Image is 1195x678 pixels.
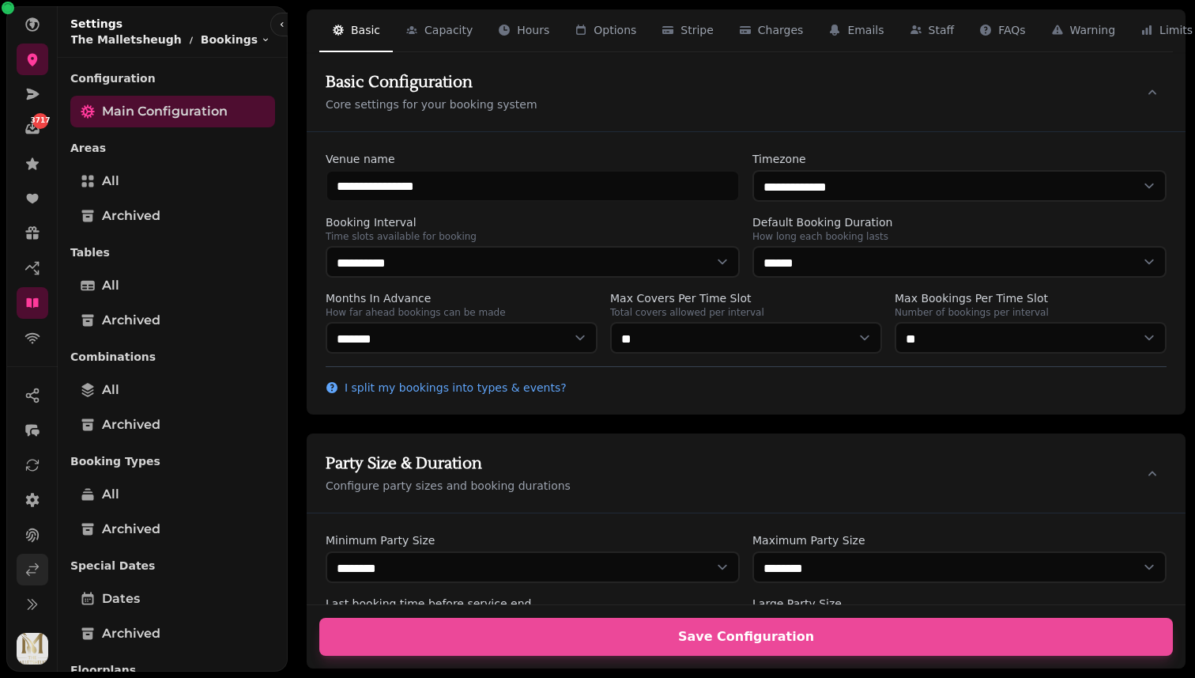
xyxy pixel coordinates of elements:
span: Main Configuration [102,102,228,121]
button: Basic [319,9,393,52]
span: Warning [1070,22,1116,38]
span: 3717 [30,116,50,127]
h3: Party Size & Duration [326,453,571,475]
button: I split my bookings into types & events? [326,380,567,396]
span: Staff [929,22,955,38]
span: All [102,172,119,191]
label: Max Bookings Per Time Slot [895,290,1167,306]
span: Dates [102,589,140,608]
span: Archived [102,415,160,434]
label: Booking Interval [326,214,740,230]
a: All [70,165,275,197]
label: Default Booking Duration [752,214,1167,230]
p: Total covers allowed per interval [610,306,882,319]
span: Capacity [424,22,473,38]
a: Archived [70,200,275,232]
label: Minimum Party Size [326,532,740,548]
label: Venue name [326,151,740,167]
h2: Settings [70,16,270,32]
a: 3717 [17,113,48,145]
a: Archived [70,618,275,650]
label: Months In Advance [326,290,597,306]
button: Staff [897,9,967,52]
h3: Basic Configuration [326,71,537,93]
span: Archived [102,624,160,643]
a: Archived [70,305,275,336]
p: Special Dates [70,551,275,580]
span: All [102,485,119,504]
label: Maximum Party Size [752,532,1167,548]
span: Archived [102,520,160,539]
p: Configuration [70,64,275,93]
a: Dates [70,583,275,615]
span: Archived [102,311,160,330]
button: Charges [726,9,816,52]
button: Bookings [201,32,270,47]
span: Hours [517,22,549,38]
p: Time slots available for booking [326,230,740,243]
nav: breadcrumb [70,32,270,47]
span: Save Configuration [338,631,1154,643]
a: All [70,374,275,406]
p: Combinations [70,343,275,371]
button: User avatar [13,633,51,665]
a: All [70,270,275,301]
button: Stripe [649,9,726,52]
span: Options [594,22,636,38]
span: FAQs [998,22,1025,38]
label: Last booking time before service end [326,596,740,612]
button: Capacity [393,9,485,52]
span: Limits [1159,22,1193,38]
p: How far ahead bookings can be made [326,306,597,319]
p: Areas [70,134,275,162]
img: User avatar [17,633,48,665]
p: Booking Types [70,447,275,475]
label: Max Covers Per Time Slot [610,290,882,306]
button: Emails [816,9,896,52]
span: Stripe [680,22,714,38]
span: All [102,276,119,295]
a: All [70,479,275,510]
p: Configure party sizes and booking durations [326,478,571,494]
button: FAQs [967,9,1038,52]
a: Main Configuration [70,96,275,127]
p: How long each booking lasts [752,230,1167,243]
span: Basic [351,22,380,38]
span: Emails [847,22,884,38]
p: Tables [70,238,275,267]
a: Archived [70,409,275,441]
span: Charges [758,22,804,38]
label: Timezone [752,151,1167,167]
p: Number of bookings per interval [895,306,1167,319]
p: The Malletsheugh [70,32,182,47]
p: Core settings for your booking system [326,97,537,112]
button: Warning [1039,9,1129,52]
button: Options [562,9,649,52]
button: Save Configuration [319,618,1173,656]
label: Large Party Size [752,596,1167,612]
span: All [102,381,119,400]
a: Archived [70,513,275,545]
button: Hours [485,9,562,52]
span: Archived [102,206,160,225]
